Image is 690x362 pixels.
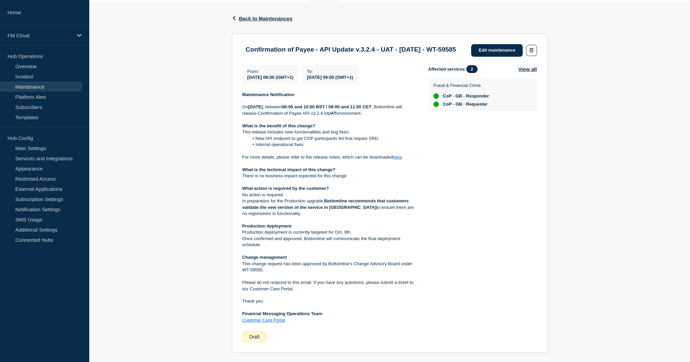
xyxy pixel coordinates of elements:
[248,104,263,109] strong: [DATE]
[247,69,294,74] p: From :
[7,33,73,38] p: FM Cloud
[443,93,489,99] span: CoP - GB - Responder
[518,65,537,73] button: View all
[249,142,417,148] li: Internal operational fixes
[242,311,322,316] strong: Financial Messaging Operations Team
[443,102,488,107] span: CoP - GB - Requester
[249,135,417,142] li: New API endpoint to get COP participants list that require SRD
[247,75,294,80] span: [DATE] 08:00 (GMT+1)
[466,65,478,73] span: 2
[242,167,336,172] strong: What is the technical impact of this change?
[242,261,417,273] p: This change request has been approved by Bottomline’s Change Advisory Board under WT-59585.
[242,198,410,210] strong: Bottomline recommends that customers validate the new version of the service in [GEOGRAPHIC_DATA]
[242,198,417,217] p: In preparation for the Production upgrade, to ensure there are no regressions in functionality.
[242,331,267,342] div: Draft
[242,173,417,179] p: There is no business impact expected for this change
[242,92,295,97] strong: Maintenance Notification
[242,229,417,235] p: Production deployment is currently targeted for Oct, 9th.
[242,298,417,304] p: Thank you.
[393,155,402,160] a: here
[307,69,353,74] p: To :
[246,46,456,53] h3: Confirmation of Payee - API Update v.3.2.4 - UAT - [DATE] - WT-59585
[433,83,489,88] p: Fraud & Financial Crime
[242,236,417,248] p: Once confirmed and approved, Bottomline will communicate the final deployment schedule.
[242,223,292,229] strong: Production deployment
[242,318,285,323] a: Customer Care Portal
[242,129,417,135] p: This release includes new functionalities and bug fixes:
[242,123,315,128] strong: What is the benefit of this change?
[433,93,439,99] div: up
[428,65,481,73] span: Affected services:
[242,154,417,160] p: For more details, please refer to the release notes, which can be downloaded .
[242,104,417,116] p: On , between , Bottomline will release Confirmation of Payee API v3.2.4 in environment.
[433,102,439,107] div: up
[242,279,417,292] p: Please do not respond to this email. If you have any questions, please submit a ticket to our Cus...
[239,16,293,21] span: Back to Maintenances
[471,44,523,57] a: Edit maintenance
[282,104,371,109] strong: 08:00 and 10:00 BST / 09:00 and 11:00 CET
[242,192,417,198] p: No action is required.
[328,111,336,116] strong: UAT
[307,75,353,80] span: [DATE] 09:00 (GMT+1)
[242,255,287,260] strong: Change management
[232,16,293,21] button: Back to Maintenances
[242,186,329,191] strong: What action is required by the customer?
